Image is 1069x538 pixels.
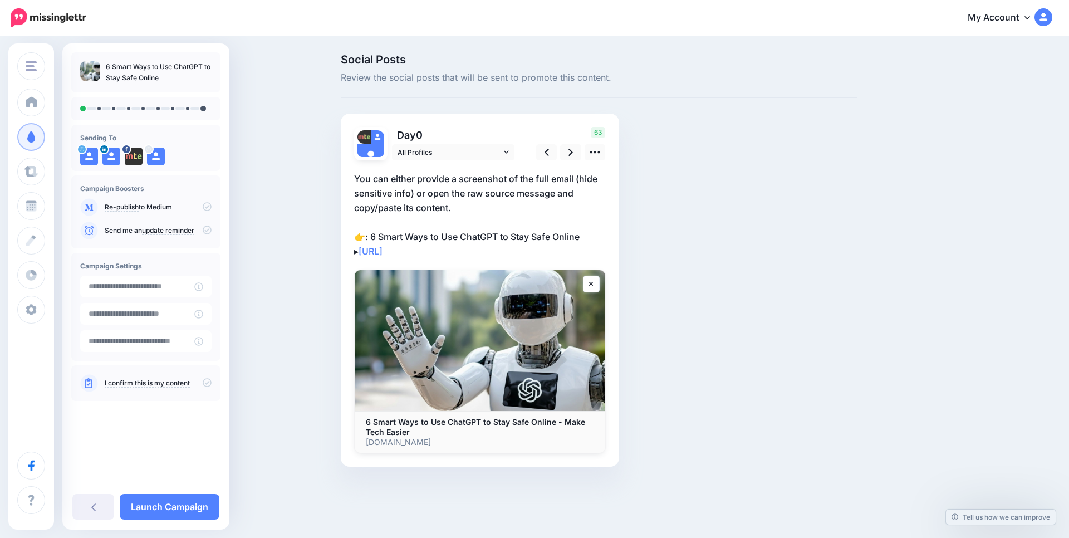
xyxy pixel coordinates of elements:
span: 63 [591,127,605,138]
img: user_default_image.png [371,130,384,144]
img: Missinglettr [11,8,86,27]
a: All Profiles [392,144,514,160]
img: 6 Smart Ways to Use ChatGPT to Stay Safe Online - Make Tech Easier [355,270,605,411]
a: Tell us how we can improve [946,510,1056,525]
img: user_default_image.png [147,148,165,165]
span: Review the social posts that will be sent to promote this content. [341,71,857,85]
a: [URL] [359,246,383,257]
a: update reminder [142,226,194,235]
p: to Medium [105,202,212,212]
img: user_default_image.png [357,144,384,170]
span: All Profiles [398,146,501,158]
b: 6 Smart Ways to Use ChatGPT to Stay Safe Online - Make Tech Easier [366,417,585,437]
img: user_default_image.png [80,148,98,165]
span: 0 [416,129,423,141]
img: 4bbac58fb379cf95933d24b188d565fe_thumb.jpg [80,61,100,81]
a: Re-publish [105,203,139,212]
a: I confirm this is my content [105,379,190,388]
img: 310393109_477915214381636_3883985114093244655_n-bsa153274.png [357,130,371,144]
p: Send me an [105,226,212,236]
p: [DOMAIN_NAME] [366,437,594,447]
p: Day [392,127,516,143]
h4: Campaign Boosters [80,184,212,193]
img: 310393109_477915214381636_3883985114093244655_n-bsa153274.png [125,148,143,165]
p: 6 Smart Ways to Use ChatGPT to Stay Safe Online [106,61,212,84]
img: menu.png [26,61,37,71]
a: My Account [957,4,1052,32]
h4: Sending To [80,134,212,142]
h4: Campaign Settings [80,262,212,270]
span: Social Posts [341,54,857,65]
p: You can either provide a screenshot of the full email (hide sensitive info) or open the raw sourc... [354,172,606,258]
img: user_default_image.png [102,148,120,165]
